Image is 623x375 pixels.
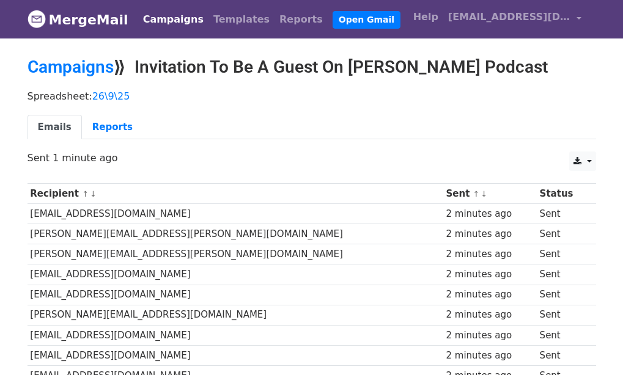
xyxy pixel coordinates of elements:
[537,264,588,285] td: Sent
[537,325,588,345] td: Sent
[28,325,443,345] td: [EMAIL_ADDRESS][DOMAIN_NAME]
[446,227,534,241] div: 2 minutes ago
[138,7,208,32] a: Campaigns
[208,7,275,32] a: Templates
[537,244,588,264] td: Sent
[28,345,443,365] td: [EMAIL_ADDRESS][DOMAIN_NAME]
[333,11,400,29] a: Open Gmail
[28,10,46,28] img: MergeMail logo
[446,308,534,322] div: 2 minutes ago
[446,268,534,282] div: 2 minutes ago
[28,151,596,164] p: Sent 1 minute ago
[82,115,143,140] a: Reports
[537,184,588,204] th: Status
[408,5,443,29] a: Help
[92,90,130,102] a: 26\9\25
[473,189,480,198] a: ↑
[28,115,82,140] a: Emails
[446,207,534,221] div: 2 minutes ago
[446,288,534,302] div: 2 minutes ago
[82,189,89,198] a: ↑
[28,244,443,264] td: [PERSON_NAME][EMAIL_ADDRESS][PERSON_NAME][DOMAIN_NAME]
[537,345,588,365] td: Sent
[28,184,443,204] th: Recipient
[28,224,443,244] td: [PERSON_NAME][EMAIL_ADDRESS][PERSON_NAME][DOMAIN_NAME]
[448,10,570,24] span: [EMAIL_ADDRESS][DOMAIN_NAME]
[28,285,443,305] td: [EMAIL_ADDRESS][DOMAIN_NAME]
[446,329,534,343] div: 2 minutes ago
[537,305,588,325] td: Sent
[446,247,534,261] div: 2 minutes ago
[90,189,97,198] a: ↓
[443,5,586,34] a: [EMAIL_ADDRESS][DOMAIN_NAME]
[28,57,114,77] a: Campaigns
[537,285,588,305] td: Sent
[537,204,588,224] td: Sent
[446,349,534,363] div: 2 minutes ago
[443,184,537,204] th: Sent
[537,224,588,244] td: Sent
[28,264,443,285] td: [EMAIL_ADDRESS][DOMAIN_NAME]
[28,90,596,103] p: Spreadsheet:
[481,189,487,198] a: ↓
[275,7,328,32] a: Reports
[28,57,596,78] h2: ⟫ Invitation To Be A Guest On [PERSON_NAME] Podcast
[28,305,443,325] td: [PERSON_NAME][EMAIL_ADDRESS][DOMAIN_NAME]
[28,7,128,32] a: MergeMail
[28,204,443,224] td: [EMAIL_ADDRESS][DOMAIN_NAME]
